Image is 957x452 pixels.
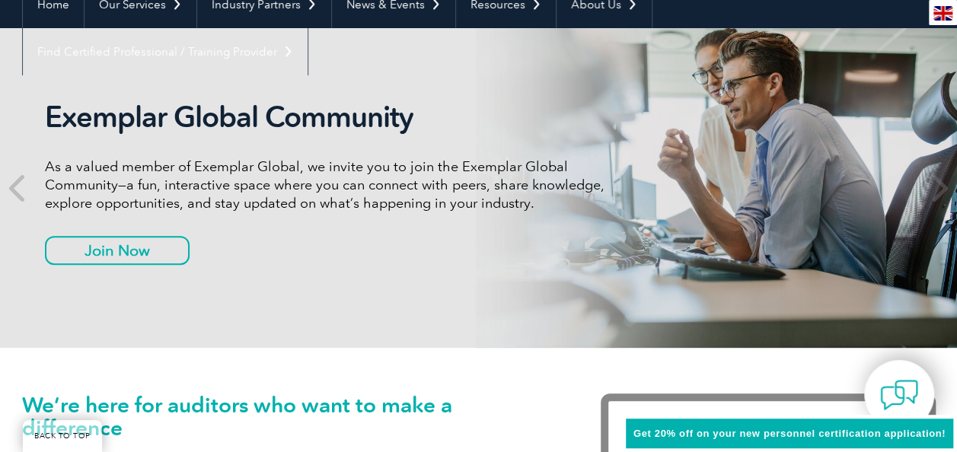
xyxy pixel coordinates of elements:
h2: Exemplar Global Community [45,100,616,135]
p: As a valued member of Exemplar Global, we invite you to join the Exemplar Global Community—a fun,... [45,158,616,212]
a: Find Certified Professional / Training Provider [23,28,308,75]
a: BACK TO TOP [23,420,102,452]
a: Join Now [45,236,190,265]
img: en [933,6,952,21]
img: contact-chat.png [880,376,918,414]
span: Get 20% off on your new personnel certification application! [633,428,946,439]
h1: We’re here for auditors who want to make a difference [22,393,555,439]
